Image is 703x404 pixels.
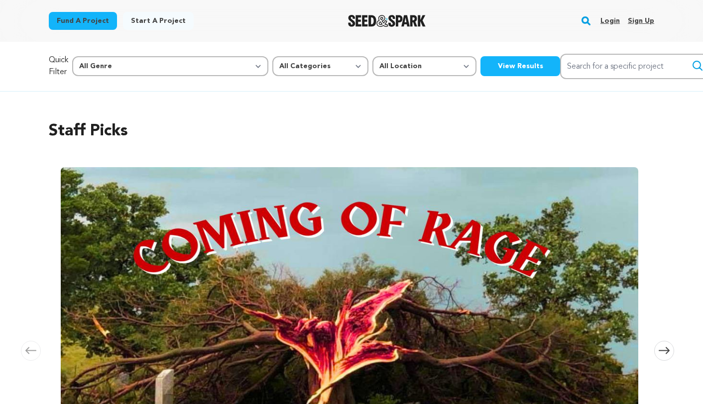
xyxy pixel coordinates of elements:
[49,119,654,143] h2: Staff Picks
[600,13,620,29] a: Login
[49,12,117,30] a: Fund a project
[123,12,194,30] a: Start a project
[628,13,654,29] a: Sign up
[480,56,560,76] button: View Results
[348,15,426,27] img: Seed&Spark Logo Dark Mode
[49,54,68,78] p: Quick Filter
[348,15,426,27] a: Seed&Spark Homepage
